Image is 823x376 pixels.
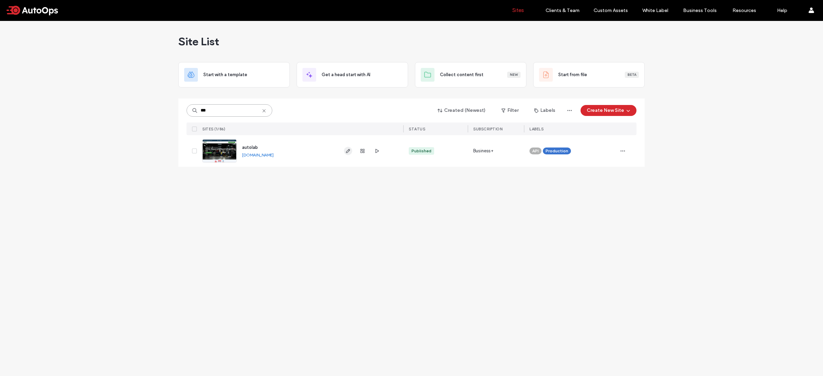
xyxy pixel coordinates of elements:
div: Published [411,148,431,154]
div: Start from fileBeta [533,62,645,87]
span: Start from file [558,71,587,78]
div: Start with a template [178,62,290,87]
div: Collect content firstNew [415,62,526,87]
button: Filter [494,105,525,116]
div: New [507,72,521,78]
span: Start with a template [203,71,247,78]
label: Business Tools [683,8,717,13]
span: Business+ [473,148,493,154]
span: Production [546,148,568,154]
label: White Label [642,8,668,13]
label: Clients & Team [546,8,580,13]
button: Labels [528,105,561,116]
span: API [532,148,539,154]
span: SITES (1/86) [202,127,225,131]
div: Get a head start with AI [297,62,408,87]
label: Help [777,8,787,13]
span: Site List [178,35,219,48]
label: Custom Assets [594,8,628,13]
span: Collect content first [440,71,484,78]
label: Sites [512,7,524,13]
span: Help [16,5,30,11]
div: Beta [625,72,639,78]
span: SUBSCRIPTION [473,127,502,131]
span: STATUS [409,127,425,131]
a: [DOMAIN_NAME] [242,152,274,157]
button: Created (Newest) [432,105,492,116]
button: Create New Site [581,105,636,116]
span: Get a head start with AI [322,71,370,78]
span: LABELS [529,127,544,131]
label: Resources [732,8,756,13]
a: autolab [242,145,258,150]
